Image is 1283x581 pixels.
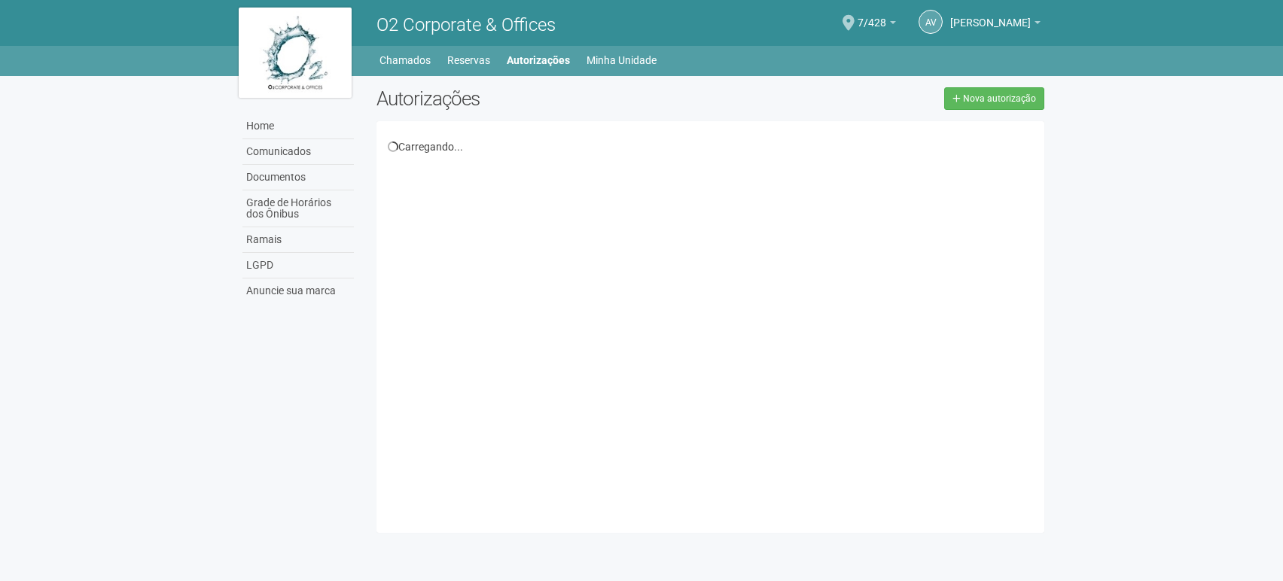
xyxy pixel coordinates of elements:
[858,2,886,29] span: 7/428
[447,50,490,71] a: Reservas
[242,114,354,139] a: Home
[242,139,354,165] a: Comunicados
[587,50,657,71] a: Minha Unidade
[242,278,354,303] a: Anuncie sua marca
[950,2,1031,29] span: Alexandre Victoriano Gomes
[239,8,352,98] img: logo.jpg
[944,87,1044,110] a: Nova autorização
[963,93,1036,104] span: Nova autorização
[376,14,556,35] span: O2 Corporate & Offices
[242,165,354,190] a: Documentos
[242,190,354,227] a: Grade de Horários dos Ônibus
[919,10,943,34] a: AV
[242,227,354,253] a: Ramais
[507,50,570,71] a: Autorizações
[379,50,431,71] a: Chamados
[242,253,354,278] a: LGPD
[950,19,1041,31] a: [PERSON_NAME]
[858,19,896,31] a: 7/428
[388,140,1033,154] div: Carregando...
[376,87,699,110] h2: Autorizações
